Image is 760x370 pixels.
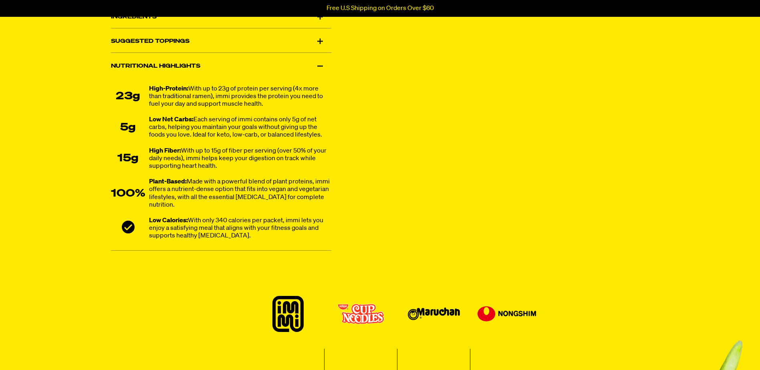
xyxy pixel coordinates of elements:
div: Suggested Toppings [111,30,331,52]
strong: Plant-Based: [149,179,187,185]
div: Nutritional Highlights [111,55,331,77]
img: Nongshim [478,306,536,322]
strong: Low Calories: [149,217,188,224]
div: 15g [111,153,145,165]
div: With up to 15g of fiber per serving (over 50% of your daily needs), immi helps keep your digestio... [149,147,331,171]
div: 100% [111,188,145,200]
strong: High Fiber: [149,148,181,154]
img: Cup Noodles [338,304,384,324]
div: 23g [111,91,145,103]
div: With only 340 calories per packet, immi lets you enjoy a satisfying meal that aligns with your fi... [149,217,331,240]
p: Free U.S Shipping on Orders Over $60 [327,5,434,12]
strong: Low Net Carbs: [149,117,194,123]
div: 5g [111,122,145,134]
img: immi [272,296,304,332]
div: With up to 23g of protein per serving (4x more than traditional ramen), immi provides the protein... [149,85,331,109]
img: Maruchan [408,308,460,320]
iframe: Marketing Popup [4,333,85,366]
div: Each serving of immi contains only 5g of net carbs, helping you maintain your goals without givin... [149,116,331,139]
div: Made with a powerful blend of plant proteins, immi offers a nutrient-dense option that fits into ... [149,179,331,209]
strong: High-Protein: [149,86,188,92]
